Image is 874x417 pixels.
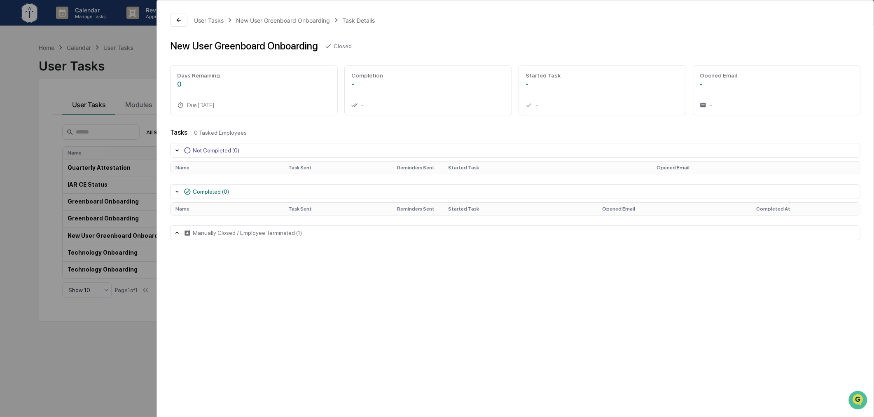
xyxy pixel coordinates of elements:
[8,17,150,30] p: How can we help?
[351,102,505,108] div: -
[16,162,52,170] span: Data Lookup
[82,182,100,188] span: Pylon
[443,203,597,215] th: Started Task
[170,40,318,52] div: New User Greenboard Onboarding
[5,143,56,158] a: 🖐️Preclearance
[193,188,229,195] div: Completed (0)
[56,143,105,158] a: 🗄️Attestations
[26,112,67,119] span: [PERSON_NAME]
[443,162,652,174] th: Started Task
[526,72,679,79] div: Started Task
[700,72,853,79] div: Opened Email
[343,17,375,24] div: Task Details
[28,63,135,71] div: Start new chat
[16,146,53,155] span: Preclearance
[171,162,283,174] th: Name
[194,129,860,136] div: 0 Tasked Employees
[526,80,679,88] div: -
[193,147,239,154] div: Not Completed (0)
[68,112,71,119] span: •
[334,43,352,49] div: Closed
[351,80,505,88] div: -
[58,182,100,188] a: Powered byPylon
[526,102,679,108] div: -
[170,129,187,136] div: Tasks
[236,17,330,24] div: New User Greenboard Onboarding
[351,72,505,79] div: Completion
[194,17,224,24] div: User Tasks
[140,66,150,75] button: Start new chat
[392,203,443,215] th: Reminders Sent
[8,91,55,98] div: Past conversations
[177,72,331,79] div: Days Remaining
[700,80,853,88] div: -
[73,112,90,119] span: [DATE]
[60,147,66,154] div: 🗄️
[652,162,860,174] th: Opened Email
[700,102,853,108] div: -
[5,159,55,173] a: 🔎Data Lookup
[171,203,283,215] th: Name
[177,102,331,108] div: Due [DATE]
[8,147,15,154] div: 🖐️
[16,112,23,119] img: 1746055101610-c473b297-6a78-478c-a979-82029cc54cd1
[597,203,751,215] th: Opened Email
[283,203,392,215] th: Task Sent
[751,203,860,215] th: Completed At
[283,162,392,174] th: Task Sent
[8,104,21,117] img: Cameron Burns
[193,230,302,236] div: Manually Closed / Employee Terminated (1)
[8,163,15,169] div: 🔎
[8,63,23,78] img: 1746055101610-c473b297-6a78-478c-a979-82029cc54cd1
[392,162,443,174] th: Reminders Sent
[68,146,102,155] span: Attestations
[128,90,150,100] button: See all
[177,80,331,88] div: 0
[28,71,104,78] div: We're available if you need us!
[848,390,870,412] iframe: Open customer support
